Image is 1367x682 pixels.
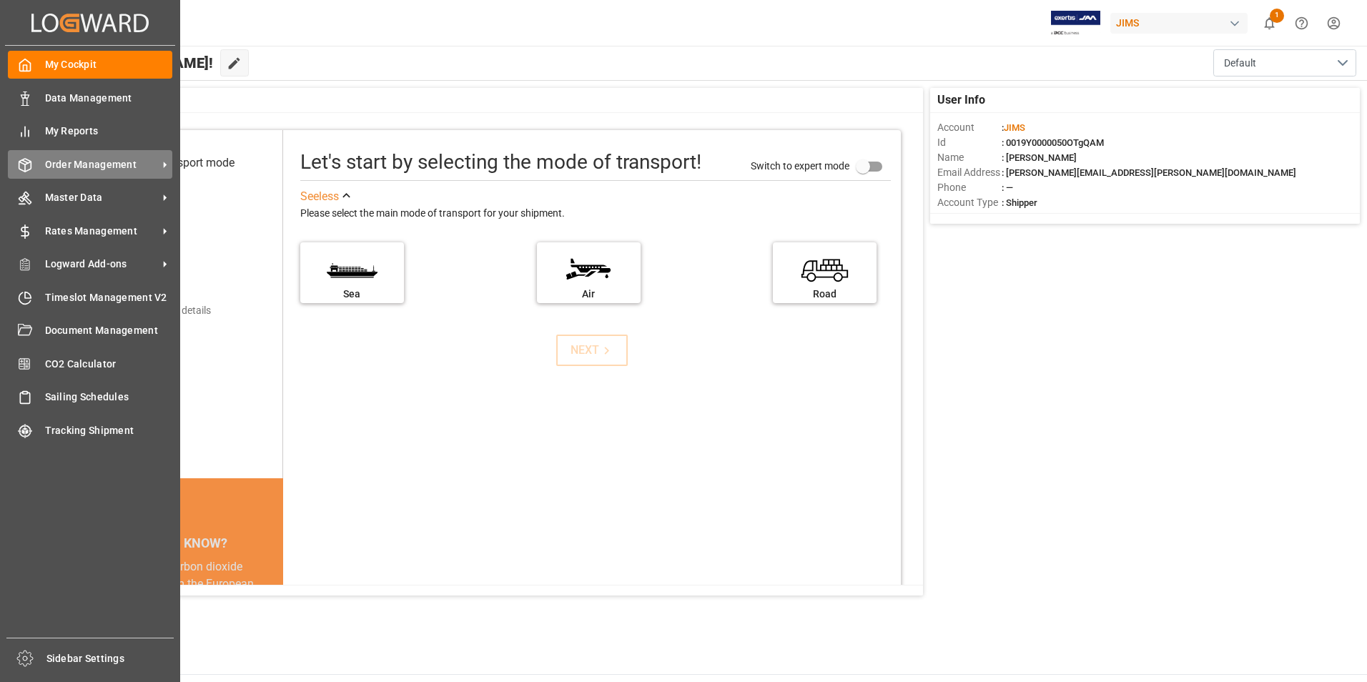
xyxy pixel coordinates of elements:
[45,357,173,372] span: CO2 Calculator
[937,92,985,109] span: User Info
[8,117,172,145] a: My Reports
[45,323,173,338] span: Document Management
[8,283,172,311] a: Timeslot Management V2
[937,195,1002,210] span: Account Type
[45,190,158,205] span: Master Data
[300,147,701,177] div: Let's start by selecting the mode of transport!
[1270,9,1284,23] span: 1
[1224,56,1256,71] span: Default
[45,57,173,72] span: My Cockpit
[1002,137,1104,148] span: : 0019Y0000050OTgQAM
[122,303,211,318] div: Add shipping details
[307,287,397,302] div: Sea
[937,135,1002,150] span: Id
[1002,197,1037,208] span: : Shipper
[8,383,172,411] a: Sailing Schedules
[1002,152,1077,163] span: : [PERSON_NAME]
[1285,7,1318,39] button: Help Center
[59,49,213,76] span: Hello [PERSON_NAME]!
[8,317,172,345] a: Document Management
[8,84,172,112] a: Data Management
[45,390,173,405] span: Sailing Schedules
[8,416,172,444] a: Tracking Shipment
[1213,49,1356,76] button: open menu
[937,180,1002,195] span: Phone
[751,159,849,171] span: Switch to expert mode
[45,257,158,272] span: Logward Add-ons
[1002,182,1013,193] span: : —
[1110,9,1253,36] button: JIMS
[544,287,633,302] div: Air
[1110,13,1248,34] div: JIMS
[263,558,283,644] button: next slide / item
[937,120,1002,135] span: Account
[45,91,173,106] span: Data Management
[46,651,174,666] span: Sidebar Settings
[1002,122,1025,133] span: :
[8,350,172,377] a: CO2 Calculator
[1253,7,1285,39] button: show 1 new notifications
[45,290,173,305] span: Timeslot Management V2
[300,205,891,222] div: Please select the main mode of transport for your shipment.
[556,335,628,366] button: NEXT
[1002,167,1296,178] span: : [PERSON_NAME][EMAIL_ADDRESS][PERSON_NAME][DOMAIN_NAME]
[300,188,339,205] div: See less
[1051,11,1100,36] img: Exertis%20JAM%20-%20Email%20Logo.jpg_1722504956.jpg
[571,342,614,359] div: NEXT
[8,51,172,79] a: My Cockpit
[937,150,1002,165] span: Name
[780,287,869,302] div: Road
[45,423,173,438] span: Tracking Shipment
[1004,122,1025,133] span: JIMS
[45,124,173,139] span: My Reports
[45,224,158,239] span: Rates Management
[937,165,1002,180] span: Email Address
[45,157,158,172] span: Order Management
